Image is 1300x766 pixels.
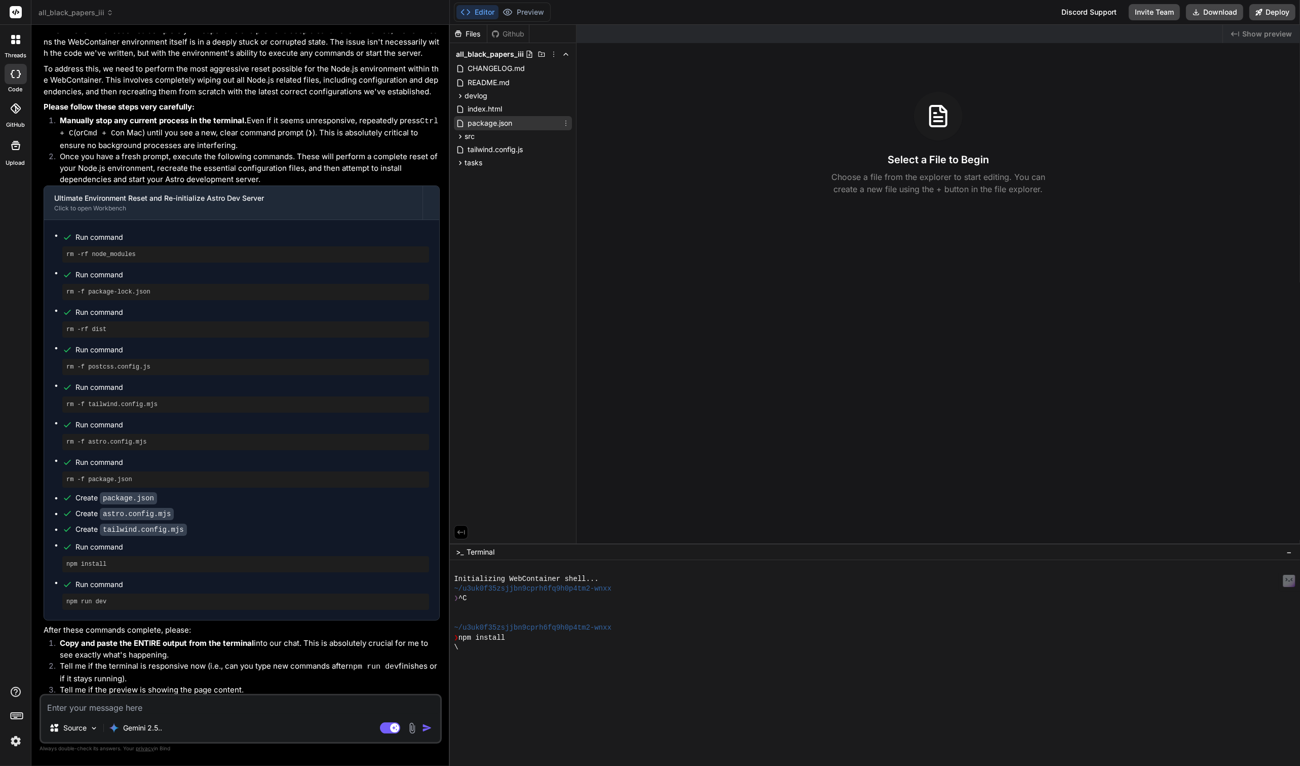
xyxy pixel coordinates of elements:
li: Tell me if the terminal is responsive now (i.e., can you type new commands after finishes or if i... [52,661,440,684]
pre: rm -f postcss.config.js [66,363,425,371]
button: Invite Team [1129,4,1180,20]
span: \ [454,643,458,652]
span: tailwind.config.js [467,143,524,156]
span: >_ [456,547,464,557]
code: npm run dev [349,663,399,671]
button: Deploy [1249,4,1295,20]
li: Once you have a fresh prompt, execute the following commands. These will perform a complete reset... [52,151,440,186]
span: ~/u3uk0f35zsjjbn9cprh6fq9h0p4tm2-wnxx [454,584,611,594]
strong: Copy and paste the ENTIRE output from the terminal [60,638,254,648]
img: Gemini 2.5 flash [109,723,119,733]
button: Download [1186,4,1243,20]
p: To address this, we need to perform the most aggressive reset possible for the Node.js environmen... [44,63,440,98]
span: npm install [458,633,505,643]
span: ❯ [454,633,458,643]
label: code [9,85,23,94]
div: Github [487,29,529,39]
span: Run command [75,382,429,392]
span: ^C [458,594,467,603]
p: Gemini 2.5.. [123,723,162,733]
button: − [1284,544,1294,560]
p: Always double-check its answers. Your in Bind [40,744,442,753]
span: package.json [467,117,513,129]
code: ❯ [308,129,313,138]
span: Run command [75,232,429,242]
span: tasks [465,158,482,168]
img: settings [7,733,24,750]
span: all_black_papers_iii [39,8,113,18]
strong: Manually stop any current process in the terminal. [60,116,247,125]
div: Create [75,524,187,535]
li: Tell me if the preview is showing the page content. [52,684,440,699]
code: package.json [100,492,157,504]
code: Cmd + C [84,129,116,138]
label: GitHub [6,121,25,129]
button: Ultimate Environment Reset and Re-initialize Astro Dev ServerClick to open Workbench [44,186,423,220]
button: Preview [499,5,548,19]
span: all_black_papers_iii [456,49,524,59]
span: devlog [465,91,487,101]
pre: rm -f astro.config.mjs [66,438,425,446]
li: Even if it seems unresponsive, repeatedly press (or on Mac) until you see a new, clear command pr... [52,115,440,152]
span: src [465,131,475,141]
span: Run command [75,457,429,467]
li: into our chat. This is absolutely crucial for me to see exactly what's happening. [52,638,440,661]
pre: npm run dev [66,598,425,606]
span: Run command [75,270,429,280]
code: tailwind.config.mjs [100,524,187,536]
div: Create [75,508,174,519]
label: threads [5,51,26,60]
span: privacy [136,745,154,751]
pre: npm install [66,560,425,568]
img: icon [422,723,432,733]
span: index.html [467,103,503,115]
img: Pick Models [90,724,98,733]
span: Run command [75,420,429,430]
pre: rm -f package.json [66,476,425,484]
p: After these commands complete, please: [44,625,440,636]
strong: Please follow these steps very carefully: [44,102,195,112]
code: astro.config.mjs [100,508,174,520]
span: README.md [467,77,511,89]
p: When the terminal becomes completely unresponsive and previous deep cleans haven't worked, it oft... [44,25,440,59]
span: Initializing WebContainer shell... [454,574,598,584]
div: Discord Support [1055,4,1123,20]
span: − [1286,547,1292,557]
span: CHANGELOG.md [467,62,526,75]
label: Upload [6,159,25,167]
span: Run command [75,579,429,590]
div: Create [75,493,157,503]
p: Choose a file from the explorer to start editing. You can create a new file using the + button in... [825,171,1052,195]
pre: rm -rf dist [66,325,425,334]
p: Source [63,723,87,733]
h3: Select a File to Begin [888,153,989,167]
div: Ultimate Environment Reset and Re-initialize Astro Dev Server [54,193,412,203]
span: Run command [75,542,429,552]
span: ❯ [454,594,458,603]
pre: rm -f package-lock.json [66,288,425,296]
img: attachment [406,722,418,734]
span: Run command [75,345,429,355]
span: Run command [75,307,429,317]
div: Files [450,29,487,39]
pre: rm -rf node_modules [66,250,425,259]
pre: rm -f tailwind.config.mjs [66,400,425,409]
button: Editor [456,5,499,19]
span: ~/u3uk0f35zsjjbn9cprh6fq9h0p4tm2-wnxx [454,623,611,633]
div: Click to open Workbench [54,204,412,212]
span: Terminal [467,547,494,557]
span: Show preview [1242,29,1292,39]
